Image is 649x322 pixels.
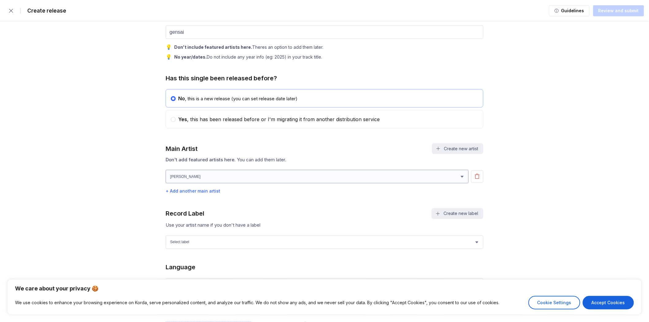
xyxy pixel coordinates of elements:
[15,299,500,306] p: We use cookies to enhance your browsing experience on Korda, serve personalized content, and anal...
[583,296,634,309] button: Accept Cookies
[166,157,234,163] span: Don't add featured artists here
[178,116,187,122] span: Yes
[432,208,483,219] button: Create new label
[174,54,207,59] b: No year/dates.
[166,75,277,82] div: Has this single been released before?
[24,8,66,14] div: Create release
[176,95,298,102] div: , this is a new release (you can set release date later)
[166,145,198,152] div: Main Artist
[166,25,483,39] input: Enter release title
[166,264,195,271] div: Language
[174,54,322,59] div: Do not include any year info (eg: 2025) in your track title.
[15,285,634,292] p: We care about your privacy 🍪
[166,222,483,228] div: Use your artist name if you don't have a label
[166,157,483,163] div: . You can add them later.
[176,116,380,122] div: , this has been released before or I'm migrating it from another distribution service
[432,143,483,154] button: Create new artist
[20,8,21,14] div: |
[178,95,185,102] span: No
[166,44,172,50] div: 💡
[166,188,483,194] div: + Add another main artist
[559,8,584,14] div: Guidelines
[174,44,252,50] b: Don't include featured artists here.
[528,296,580,309] button: Cookie Settings
[174,44,323,50] div: Theres an option to add them later.
[166,210,204,217] div: Record Label
[549,5,589,16] button: Guidelines
[166,54,172,60] div: 💡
